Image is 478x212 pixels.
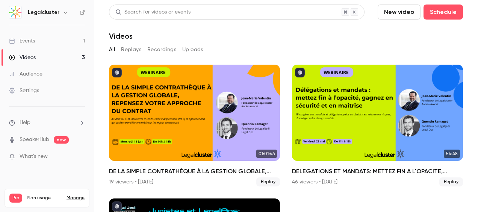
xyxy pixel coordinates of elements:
[444,150,460,158] span: 54:48
[9,87,39,94] div: Settings
[28,9,59,16] h6: Legalcluster
[27,195,62,201] span: Plan usage
[295,68,305,77] button: published
[439,177,463,186] span: Replay
[121,44,141,56] button: Replays
[292,178,337,186] div: 46 viewers • [DATE]
[109,32,133,41] h1: Videos
[20,153,48,161] span: What's new
[292,65,463,186] li: DELEGATIONS ET MANDATS: METTEZ FIN A L'OPACITE, GAGNEZ EN SECURITE ET EN MAITRISE
[9,70,42,78] div: Audience
[109,5,463,207] section: Videos
[378,5,421,20] button: New video
[109,65,280,186] li: DE LA SIMPLE CONTRATHÈQUE À LA GESTION GLOBALE, REPENSEZ VOTRE APPROCHE DU CONTRAT
[147,44,176,56] button: Recordings
[256,177,280,186] span: Replay
[9,37,35,45] div: Events
[76,153,85,160] iframe: Noticeable Trigger
[109,44,115,56] button: All
[112,201,122,211] button: published
[109,167,280,176] h2: DE LA SIMPLE CONTRATHÈQUE À LA GESTION GLOBALE, REPENSEZ VOTRE APPROCHE DU CONTRAT
[54,136,69,144] span: new
[424,5,463,20] button: Schedule
[109,178,153,186] div: 19 viewers • [DATE]
[109,65,280,186] a: 01:01:46DE LA SIMPLE CONTRATHÈQUE À LA GESTION GLOBALE, REPENSEZ VOTRE APPROCHE DU CONTRAT19 view...
[9,194,22,203] span: Pro
[20,119,30,127] span: Help
[182,44,203,56] button: Uploads
[20,136,49,144] a: SpeakerHub
[67,195,85,201] a: Manage
[9,54,36,61] div: Videos
[115,8,191,16] div: Search for videos or events
[292,167,463,176] h2: DELEGATIONS ET MANDATS: METTEZ FIN A L'OPACITE, GAGNEZ EN SECURITE ET EN MAITRISE
[9,119,85,127] li: help-dropdown-opener
[9,6,21,18] img: Legalcluster
[112,68,122,77] button: published
[256,150,277,158] span: 01:01:46
[292,65,463,186] a: 54:48DELEGATIONS ET MANDATS: METTEZ FIN A L'OPACITE, GAGNEZ EN SECURITE ET EN MAITRISE46 viewers ...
